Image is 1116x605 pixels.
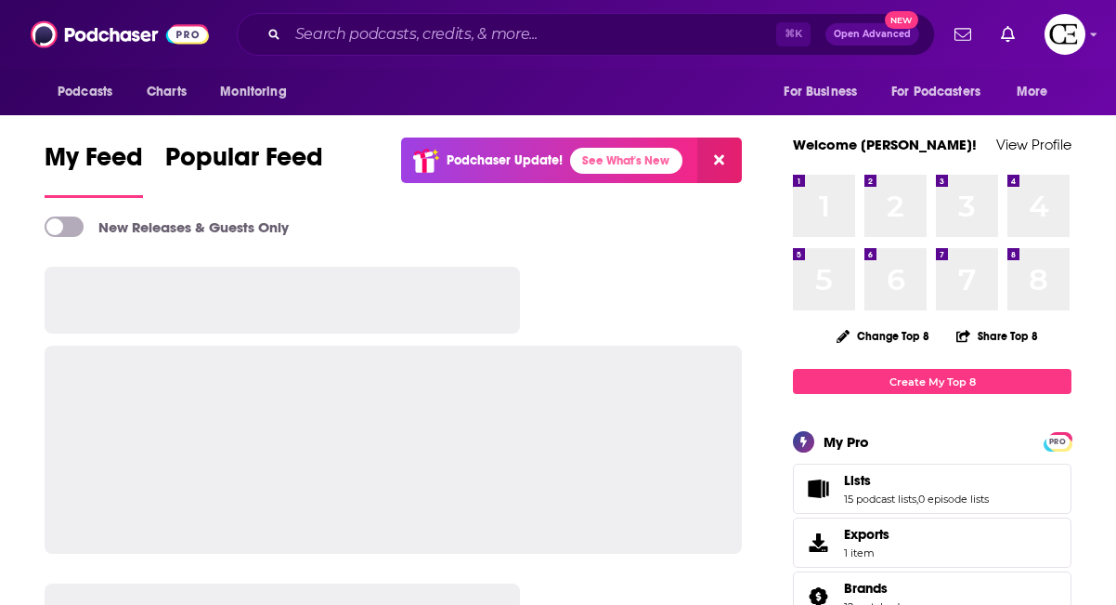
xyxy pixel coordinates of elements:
[993,19,1022,50] a: Show notifications dropdown
[45,141,143,184] span: My Feed
[288,20,776,49] input: Search podcasts, credits, & more...
[918,493,989,506] a: 0 episode lists
[165,141,323,184] span: Popular Feed
[996,136,1071,153] a: View Profile
[1017,79,1048,105] span: More
[147,79,187,105] span: Charts
[844,472,989,489] a: Lists
[1045,14,1085,55] img: User Profile
[885,11,918,29] span: New
[135,74,198,110] a: Charts
[799,476,837,502] a: Lists
[220,79,286,105] span: Monitoring
[207,74,310,110] button: open menu
[45,74,136,110] button: open menu
[844,546,889,559] span: 1 item
[58,79,112,105] span: Podcasts
[891,79,980,105] span: For Podcasters
[834,30,911,39] span: Open Advanced
[955,318,1039,354] button: Share Top 8
[45,217,289,237] a: New Releases & Guests Only
[844,493,916,506] a: 15 podcast lists
[844,526,889,543] span: Exports
[1045,14,1085,55] button: Show profile menu
[824,433,869,451] div: My Pro
[799,530,837,556] span: Exports
[825,23,919,46] button: Open AdvancedNew
[784,79,857,105] span: For Business
[844,580,900,597] a: Brands
[776,22,811,46] span: ⌘ K
[844,472,871,489] span: Lists
[570,148,682,174] a: See What's New
[793,136,977,153] a: Welcome [PERSON_NAME]!
[771,74,880,110] button: open menu
[237,13,935,56] div: Search podcasts, credits, & more...
[793,369,1071,394] a: Create My Top 8
[844,580,888,597] span: Brands
[916,493,918,506] span: ,
[879,74,1007,110] button: open menu
[793,464,1071,514] span: Lists
[31,17,209,52] img: Podchaser - Follow, Share and Rate Podcasts
[1046,435,1069,449] span: PRO
[1046,434,1069,448] a: PRO
[1045,14,1085,55] span: Logged in as cozyearthaudio
[45,141,143,198] a: My Feed
[165,141,323,198] a: Popular Feed
[947,19,979,50] a: Show notifications dropdown
[825,324,941,348] button: Change Top 8
[447,152,563,168] p: Podchaser Update!
[1004,74,1071,110] button: open menu
[793,518,1071,568] a: Exports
